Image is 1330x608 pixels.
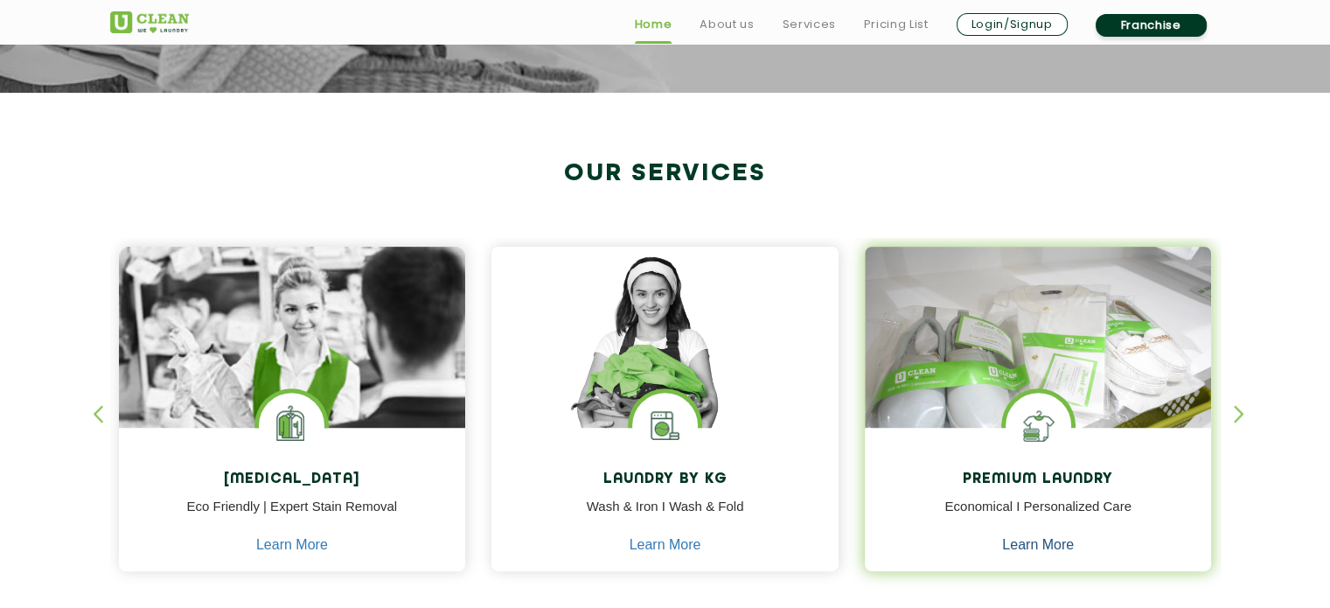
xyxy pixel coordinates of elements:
[1006,393,1071,458] img: Shoes Cleaning
[635,14,672,35] a: Home
[259,393,324,458] img: Laundry Services near me
[878,497,1199,536] p: Economical I Personalized Care
[957,13,1068,36] a: Login/Signup
[505,472,825,488] h4: Laundry by Kg
[878,472,1199,488] h4: Premium Laundry
[1096,14,1207,37] a: Franchise
[505,497,825,536] p: Wash & Iron I Wash & Fold
[132,472,453,488] h4: [MEDICAL_DATA]
[700,14,754,35] a: About us
[782,14,835,35] a: Services
[110,159,1221,188] h2: Our Services
[865,247,1212,478] img: laundry done shoes and clothes
[119,247,466,526] img: Drycleaners near me
[630,537,701,553] a: Learn More
[864,14,929,35] a: Pricing List
[491,247,839,478] img: a girl with laundry basket
[132,497,453,536] p: Eco Friendly | Expert Stain Removal
[110,11,189,33] img: UClean Laundry and Dry Cleaning
[256,537,328,553] a: Learn More
[632,393,698,458] img: laundry washing machine
[1002,537,1074,553] a: Learn More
